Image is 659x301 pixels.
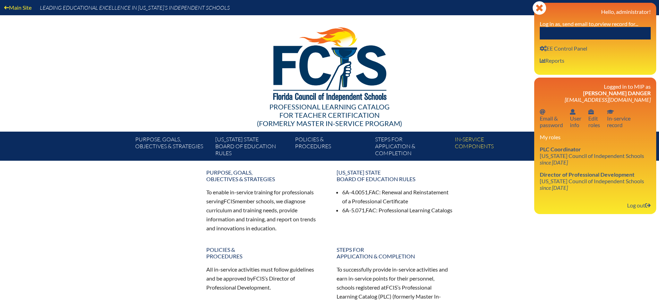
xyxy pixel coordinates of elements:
[540,20,638,27] label: Log in as, send email to, view record for...
[567,107,584,130] a: User infoUserinfo
[372,134,452,161] a: Steps forapplication & completion
[213,134,292,161] a: [US_STATE] StateBoard of Education rules
[540,184,568,191] i: since [DATE]
[332,244,457,262] a: Steps forapplication & completion
[540,171,634,178] span: Director of Professional Development
[537,107,566,130] a: Email passwordEmail &password
[332,166,457,185] a: [US_STATE] StateBoard of Education rules
[253,275,265,282] span: FCIS
[540,8,651,15] h3: Hello, administrator!
[132,134,212,161] a: Purpose, goals,objectives & strategies
[258,15,401,110] img: FCISlogo221.eps
[565,96,651,103] span: [EMAIL_ADDRESS][DOMAIN_NAME]
[206,265,323,292] p: All in-service activities must follow guidelines and be approved by ’s Director of Professional D...
[540,58,545,63] svg: User info
[537,44,590,53] a: User infoEE Control Panel
[292,134,372,161] a: Policies &Procedures
[279,111,380,119] span: for Teacher Certification
[202,166,327,185] a: Purpose, goals,objectives & strategies
[645,203,651,208] svg: Log out
[540,83,651,103] h3: Logged in to MIP as
[540,146,581,152] span: PLC Coordinator
[537,56,567,65] a: User infoReports
[604,107,633,130] a: In-service recordIn-servicerecord
[583,90,651,96] span: [PERSON_NAME] Danger
[366,207,376,213] span: FAC
[540,134,651,140] h3: My roles
[624,201,653,210] a: Log outLog out
[570,109,575,115] svg: User info
[206,188,323,232] p: To enable in-service training for professionals serving member schools, we diagnose curriculum an...
[1,3,34,12] a: Main Site
[607,109,614,115] svg: In-service record
[540,159,568,166] i: since [DATE]
[380,293,390,300] span: PLC
[342,206,453,215] li: 6A-5.071, : Professional Learning Catalogs
[540,109,545,115] svg: Email password
[586,107,603,130] a: User infoEditroles
[540,46,547,51] svg: User info
[537,144,647,167] a: PLC Coordinator [US_STATE] Council of Independent Schools since [DATE]
[369,189,379,195] span: FAC
[202,244,327,262] a: Policies &Procedures
[452,134,532,161] a: In-servicecomponents
[532,1,546,15] svg: Close
[130,103,529,127] div: Professional Learning Catalog (formerly Master In-service Program)
[537,170,647,192] a: Director of Professional Development [US_STATE] Council of Independent Schools since [DATE]
[224,198,235,204] span: FCIS
[588,109,594,115] svg: User info
[595,20,600,27] i: or
[342,188,453,206] li: 6A-4.0051, : Renewal and Reinstatement of a Professional Certificate
[386,284,397,291] span: FCIS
